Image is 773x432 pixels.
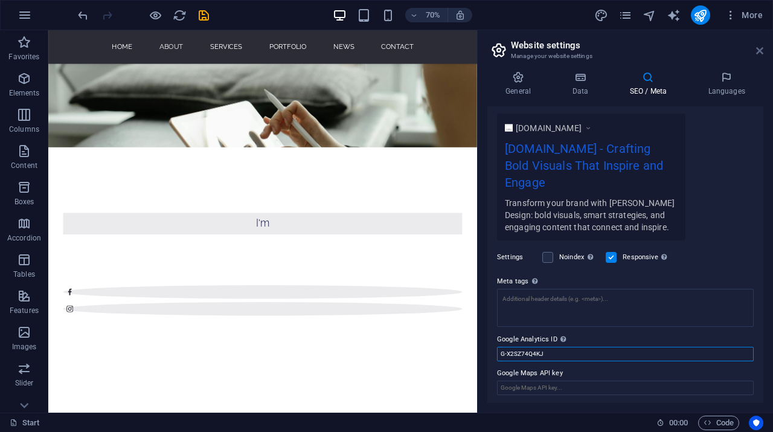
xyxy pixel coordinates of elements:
button: 70% [405,8,448,22]
label: Noindex [559,250,598,265]
h4: Languages [690,71,763,97]
p: Tables [13,269,35,279]
i: Reload page [173,8,187,22]
button: reload [172,8,187,22]
span: Code [704,416,734,430]
input: Google Maps API key... [497,381,754,395]
button: Code [698,416,739,430]
label: Google Analytics ID [497,332,754,347]
img: rotsteinlogo-VBYAv2jzm6hVbNd3s5wY3g-s-SziJo6ePSMlnzvJMi4QA.png [505,124,513,132]
button: Usercentrics [749,416,763,430]
p: Favorites [8,52,39,62]
label: Responsive [623,250,670,265]
button: publish [691,5,710,25]
button: save [196,8,211,22]
p: Columns [9,124,39,134]
label: Meta tags [497,274,754,289]
button: undo [75,8,90,22]
i: Design (Ctrl+Alt+Y) [594,8,608,22]
i: Pages (Ctrl+Alt+S) [618,8,632,22]
i: Publish [693,8,707,22]
p: Images [12,342,37,352]
span: More [725,9,763,21]
p: Slider [15,378,34,388]
span: : [678,418,679,427]
i: Save (Ctrl+S) [197,8,211,22]
button: text_generator [667,8,681,22]
p: Boxes [14,197,34,207]
span: [DOMAIN_NAME] [516,122,582,134]
h4: Data [554,71,611,97]
h4: SEO / Meta [611,71,690,97]
label: Google Maps API key [497,366,754,381]
button: navigator [643,8,657,22]
p: Content [11,161,37,170]
h3: Manage your website settings [511,51,739,62]
span: 00 00 [669,416,688,430]
i: On resize automatically adjust zoom level to fit chosen device. [455,10,466,21]
i: Navigator [643,8,656,22]
button: More [720,5,768,25]
a: Click to cancel selection. Double-click to open Pages [10,416,40,430]
h6: Session time [656,416,688,430]
h2: Website settings [511,40,763,51]
p: Accordion [7,233,41,243]
label: Settings [497,250,536,265]
i: Undo: Change tracking id (Ctrl+Z) [76,8,90,22]
input: G-1A2B3C456 [497,347,754,361]
p: Elements [9,88,40,98]
p: Features [10,306,39,315]
div: [DOMAIN_NAME] - Crafting Bold Visuals That Inspire and Engage [505,140,678,197]
h4: General [487,71,554,97]
button: design [594,8,609,22]
div: Transform your brand with [PERSON_NAME] Design: bold visuals, smart strategies, and engaging cont... [505,196,678,233]
h6: 70% [423,8,443,22]
button: pages [618,8,633,22]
